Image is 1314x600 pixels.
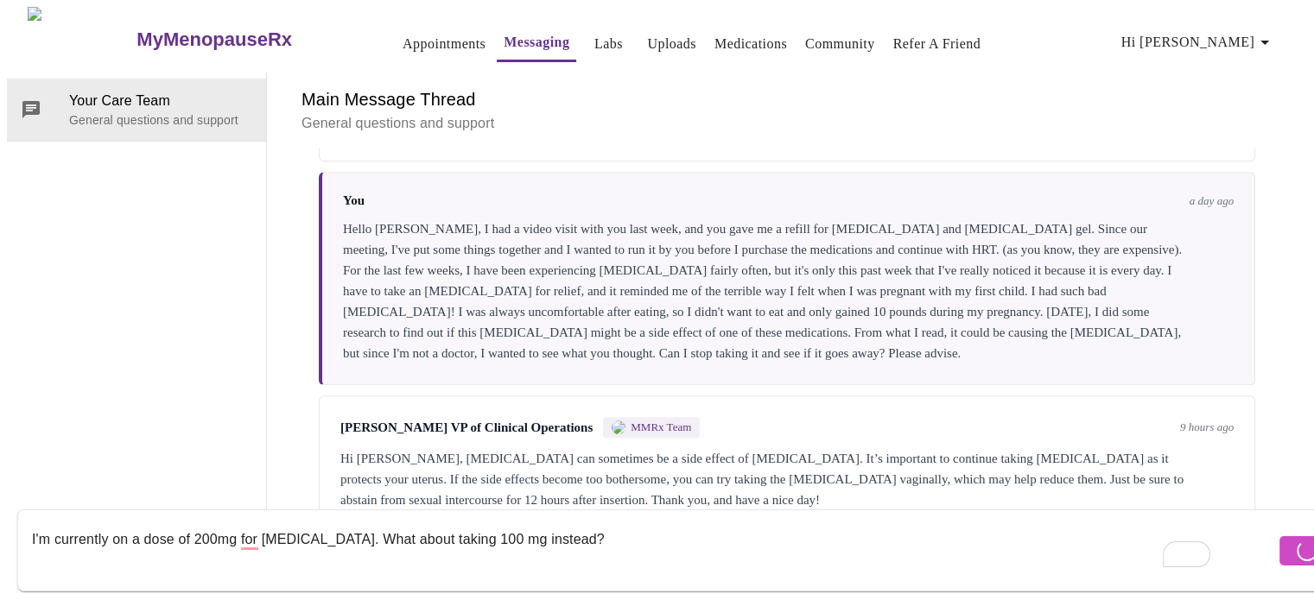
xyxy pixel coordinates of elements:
a: Community [805,32,875,56]
p: General questions and support [302,113,1273,134]
h6: Main Message Thread [302,85,1273,113]
button: Messaging [497,25,576,62]
textarea: To enrich screen reader interactions, please activate Accessibility in Grammarly extension settings [32,522,1275,578]
button: Appointments [396,27,492,61]
span: [PERSON_NAME] VP of Clinical Operations [340,420,593,435]
img: MMRX [612,420,625,434]
span: Hi [PERSON_NAME] [1121,30,1275,54]
img: MyMenopauseRx Logo [28,7,135,72]
div: Hello [PERSON_NAME], I had a video visit with you last week, and you gave me a refill for [MEDICA... [343,218,1234,363]
a: Uploads [647,32,696,56]
button: Community [798,27,882,61]
a: Messaging [504,30,569,54]
h3: MyMenopauseRx [136,28,292,51]
a: Medications [714,32,787,56]
span: You [343,193,365,208]
div: Your Care TeamGeneral questions and support [7,79,266,141]
button: Labs [581,27,636,61]
span: Your Care Team [69,91,252,111]
a: MyMenopauseRx [135,9,361,70]
span: 9 hours ago [1180,420,1234,434]
a: Labs [594,32,623,56]
span: MMRx Team [631,420,691,434]
button: Refer a Friend [886,27,988,61]
div: Hi [PERSON_NAME], [MEDICAL_DATA] can sometimes be a side effect of [MEDICAL_DATA]. It’s important... [340,448,1234,510]
span: a day ago [1190,194,1234,208]
button: Uploads [640,27,703,61]
a: Refer a Friend [893,32,981,56]
button: Medications [708,27,794,61]
button: Hi [PERSON_NAME] [1114,25,1282,60]
a: Appointments [403,32,486,56]
p: General questions and support [69,111,252,129]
